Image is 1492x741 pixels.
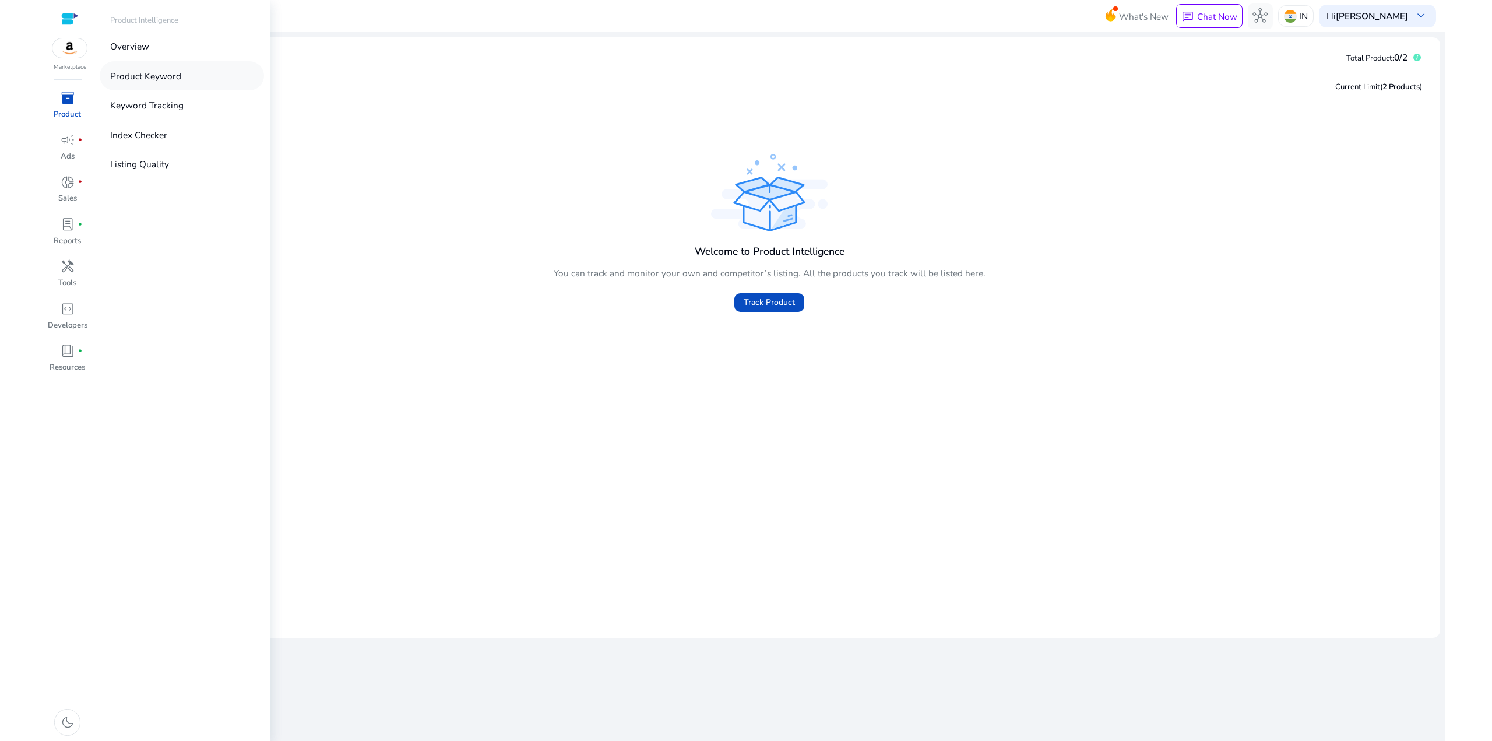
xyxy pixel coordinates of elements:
span: campaign [60,132,75,148]
button: hub [1248,3,1273,29]
p: Product Intelligence [110,15,178,27]
a: book_4fiber_manual_recordResources [47,341,88,383]
span: keyboard_arrow_down [1413,8,1428,23]
span: fiber_manual_record [78,349,83,354]
span: chat [1181,10,1194,23]
a: handymanTools [47,257,88,298]
a: code_blocksDevelopers [47,298,88,340]
span: (2 Products [1380,82,1420,92]
a: inventory_2Product [47,87,88,129]
p: Reports [54,236,81,247]
span: lab_profile [60,217,75,232]
p: IN [1299,6,1308,26]
h4: Welcome to Product Intelligence [695,245,844,258]
p: Product [54,109,81,121]
p: Ads [61,151,75,163]
p: Index Checker [110,128,167,142]
img: in.svg [1284,10,1297,23]
img: track_product.svg [711,154,828,231]
p: Product Keyword [110,69,181,83]
p: Resources [50,362,85,374]
a: campaignfiber_manual_recordAds [47,130,88,172]
div: Current Limit ) [1335,82,1422,93]
p: Keyword Tracking [110,99,184,112]
span: code_blocks [60,301,75,317]
a: lab_profilefiber_manual_recordReports [47,215,88,257]
span: hub [1252,8,1268,23]
span: book_4 [60,343,75,359]
p: Overview [110,40,149,53]
a: donut_smallfiber_manual_recordSales [47,172,88,214]
span: dark_mode [60,715,75,730]
span: fiber_manual_record [78,222,83,227]
p: Tools [58,278,76,289]
span: Total Product: [1346,53,1394,64]
p: Chat Now [1197,10,1237,23]
span: inventory_2 [60,90,75,106]
p: Sales [58,193,77,205]
b: [PERSON_NAME] [1336,10,1408,22]
p: Marketplace [54,63,86,72]
p: Developers [48,320,87,332]
span: 0/2 [1394,51,1407,64]
button: chatChat Now [1176,4,1242,28]
img: amazon.svg [52,38,87,58]
p: You can track and monitor your own and competitor’s listing. All the products you track will be l... [554,266,986,280]
span: donut_small [60,175,75,190]
span: fiber_manual_record [78,180,83,185]
p: Listing Quality [110,157,169,171]
p: Hi [1326,12,1408,20]
span: Track Product [744,296,795,308]
span: What's New [1119,6,1169,27]
span: fiber_manual_record [78,138,83,143]
span: handyman [60,259,75,274]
